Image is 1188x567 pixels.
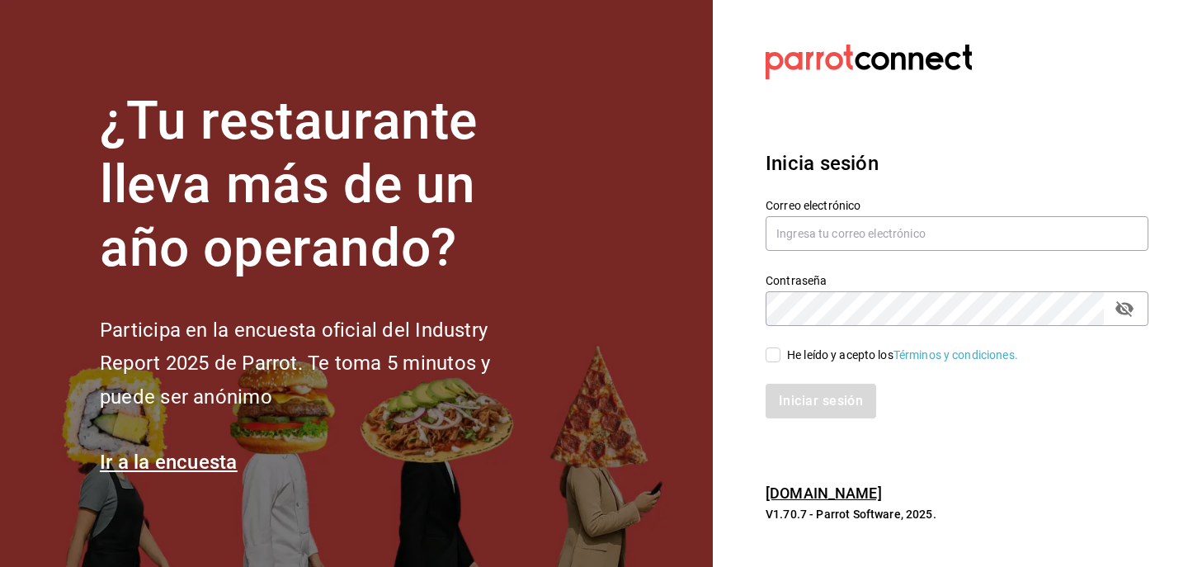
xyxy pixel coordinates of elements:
[787,347,1018,364] div: He leído y acepto los
[766,200,1148,211] label: Correo electrónico
[766,506,1148,522] p: V1.70.7 - Parrot Software, 2025.
[766,484,882,502] a: [DOMAIN_NAME]
[100,90,545,280] h1: ¿Tu restaurante lleva más de un año operando?
[893,348,1018,361] a: Términos y condiciones.
[1110,295,1138,323] button: passwordField
[100,451,238,474] a: Ir a la encuesta
[100,314,545,414] h2: Participa en la encuesta oficial del Industry Report 2025 de Parrot. Te toma 5 minutos y puede se...
[766,216,1148,251] input: Ingresa tu correo electrónico
[766,149,1148,178] h3: Inicia sesión
[766,275,1148,286] label: Contraseña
